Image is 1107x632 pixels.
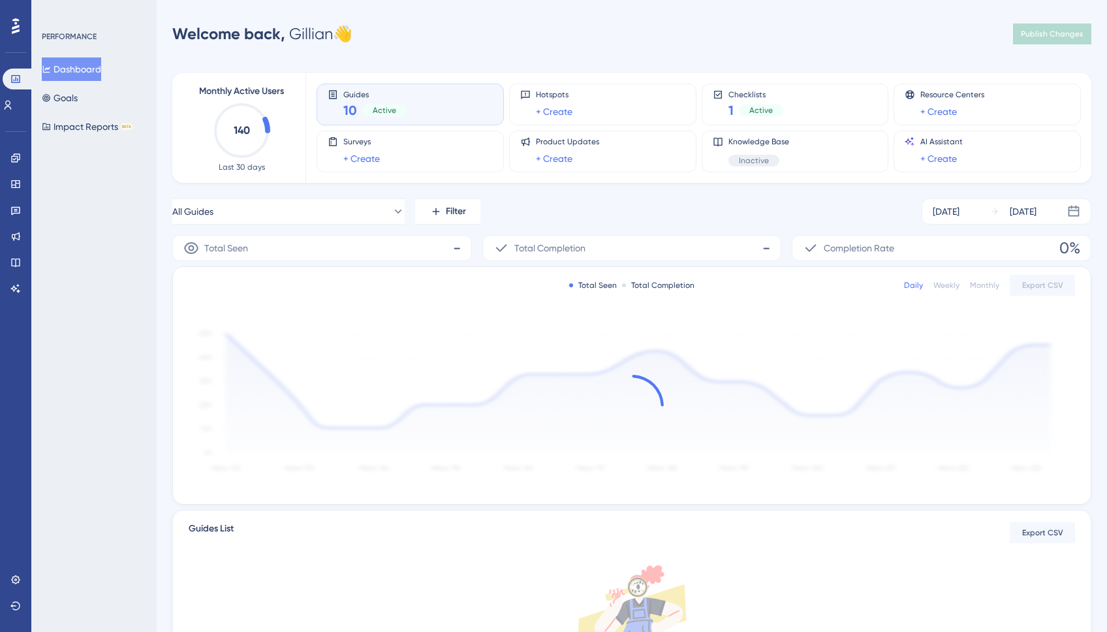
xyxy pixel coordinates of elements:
div: [DATE] [933,204,959,219]
div: Total Seen [569,280,617,291]
button: Export CSV [1010,275,1075,296]
div: BETA [121,123,133,130]
span: Hotspots [536,89,572,100]
a: + Create [343,151,380,166]
span: Last 30 days [219,162,265,172]
div: Daily [904,280,923,291]
span: Total Seen [204,240,248,256]
span: Welcome back, [172,24,285,43]
span: 1 [728,101,734,119]
button: Goals [42,86,78,110]
a: + Create [536,104,572,119]
span: Surveys [343,136,380,147]
span: AI Assistant [920,136,963,147]
span: Active [749,105,773,116]
span: 0% [1059,238,1080,259]
text: 140 [234,124,250,136]
span: Active [373,105,396,116]
a: + Create [920,104,957,119]
span: Completion Rate [824,240,894,256]
span: All Guides [172,204,213,219]
span: Export CSV [1022,280,1063,291]
span: - [762,238,770,259]
a: + Create [536,151,572,166]
span: Checklists [728,89,783,99]
span: Export CSV [1022,528,1063,538]
div: Weekly [933,280,959,291]
span: Resource Centers [920,89,984,100]
span: 10 [343,101,357,119]
span: Guides [343,89,407,99]
div: [DATE] [1010,204,1037,219]
button: Filter [415,198,480,225]
span: Filter [446,204,466,219]
button: Publish Changes [1013,24,1091,44]
span: - [453,238,461,259]
div: Monthly [970,280,999,291]
a: + Create [920,151,957,166]
div: Gillian 👋 [172,24,352,44]
button: Impact ReportsBETA [42,115,133,138]
button: All Guides [172,198,405,225]
span: Total Completion [514,240,585,256]
button: Dashboard [42,57,101,81]
div: PERFORMANCE [42,31,97,42]
span: Publish Changes [1021,29,1084,39]
span: Product Updates [536,136,599,147]
span: Knowledge Base [728,136,789,147]
span: Monthly Active Users [199,84,284,99]
span: Inactive [739,155,769,166]
div: Total Completion [622,280,694,291]
span: Guides List [189,521,234,545]
button: Export CSV [1010,522,1075,543]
